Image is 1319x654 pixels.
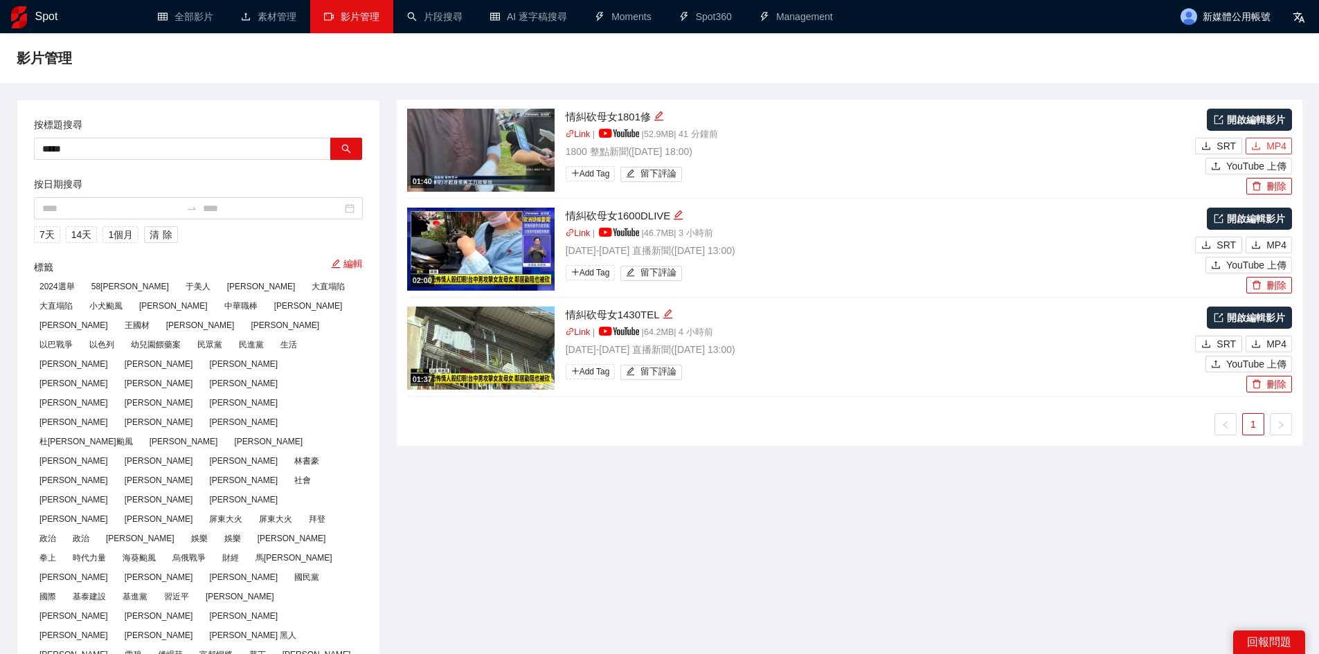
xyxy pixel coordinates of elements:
[566,166,616,181] span: Add Tag
[11,6,27,28] img: logo
[1242,413,1264,435] li: 1
[1277,421,1285,429] span: right
[1201,339,1211,350] span: download
[1201,141,1211,152] span: download
[233,337,269,352] span: 民進黨
[84,298,128,314] span: 小犬颱風
[119,570,199,585] span: [PERSON_NAME]
[34,608,114,624] span: [PERSON_NAME]
[204,376,283,391] span: [PERSON_NAME]
[1221,421,1230,429] span: left
[34,453,114,469] span: [PERSON_NAME]
[1195,336,1242,352] button: downloadSRT
[34,337,78,352] span: 以巴戰爭
[1226,356,1286,372] span: YouTube 上傳
[341,11,379,22] span: 影片管理
[566,342,1192,357] p: [DATE]-[DATE] 直播新聞 ( [DATE] 13:00 )
[1246,277,1292,293] button: delete刪除
[186,203,197,214] span: swap-right
[1266,237,1286,253] span: MP4
[275,337,303,352] span: 生活
[407,307,555,390] img: 767f2239-8c81-4c81-b689-e8fa8536132f.jpg
[1246,336,1292,352] button: downloadMP4
[34,176,82,192] label: 按日期搜尋
[1217,336,1236,352] span: SRT
[245,318,325,333] span: [PERSON_NAME]
[1201,240,1211,251] span: download
[204,453,283,469] span: [PERSON_NAME]
[158,11,213,22] a: table全部影片
[117,550,161,565] span: 海葵颱風
[34,570,114,585] span: [PERSON_NAME]
[119,356,199,372] span: [PERSON_NAME]
[663,309,673,319] span: edit
[1214,413,1237,435] li: 上一頁
[34,117,82,132] label: 按標題搜尋
[204,415,283,430] span: [PERSON_NAME]
[159,589,195,604] span: 習近平
[411,275,434,287] div: 02:00
[17,47,72,69] span: 影片管理
[34,279,80,294] span: 2024選舉
[119,492,199,507] span: [PERSON_NAME]
[119,473,199,488] span: [PERSON_NAME]
[186,203,197,214] span: to
[219,298,263,314] span: 中華職棒
[306,279,350,294] span: 大直塌陷
[626,268,635,278] span: edit
[161,318,240,333] span: [PERSON_NAME]
[204,628,302,643] span: [PERSON_NAME] 黑人
[253,511,298,527] span: 屏東大火
[1246,178,1292,194] button: delete刪除
[1251,240,1261,251] span: download
[1211,260,1221,271] span: upload
[1251,339,1261,350] span: download
[269,298,348,314] span: [PERSON_NAME]
[84,337,120,352] span: 以色列
[566,265,616,280] span: Add Tag
[566,243,1192,258] p: [DATE]-[DATE] 直播新聞 ( [DATE] 13:00 )
[119,511,199,527] span: [PERSON_NAME]
[1252,379,1262,390] span: delete
[571,169,580,177] span: plus
[67,550,111,565] span: 時代力量
[289,453,325,469] span: 林書豪
[1214,413,1237,435] button: left
[34,492,114,507] span: [PERSON_NAME]
[34,511,114,527] span: [PERSON_NAME]
[119,628,199,643] span: [PERSON_NAME]
[626,367,635,377] span: edit
[204,473,283,488] span: [PERSON_NAME]
[599,129,639,138] img: yt_logo_rgb_light.a676ea31.png
[566,129,575,138] span: link
[620,365,682,380] button: edit留下評論
[1246,376,1292,392] button: delete刪除
[125,337,186,352] span: 幼兒園餵藥案
[620,167,682,182] button: edit留下評論
[599,327,639,336] img: yt_logo_rgb_light.a676ea31.png
[217,550,244,565] span: 財經
[599,228,639,237] img: yt_logo_rgb_light.a676ea31.png
[204,356,283,372] span: [PERSON_NAME]
[1252,181,1262,192] span: delete
[566,307,1192,323] div: 情糾砍母女1430TEL
[117,589,153,604] span: 基進黨
[1214,115,1223,125] span: export
[1246,138,1292,154] button: downloadMP4
[1181,8,1197,25] img: avatar
[566,129,591,139] a: linkLink
[102,226,138,243] button: 1個月
[566,128,1192,142] p: | | 52.9 MB | 41 分鐘前
[1211,359,1221,370] span: upload
[1207,307,1292,329] a: 開啟編輯影片
[228,434,308,449] span: [PERSON_NAME]
[119,453,199,469] span: [PERSON_NAME]
[331,259,341,269] span: edit
[303,511,331,527] span: 拜登
[1270,413,1292,435] li: 下一頁
[86,279,174,294] span: 58[PERSON_NAME]
[204,570,283,585] span: [PERSON_NAME]
[34,356,114,372] span: [PERSON_NAME]
[673,208,683,224] div: 編輯
[331,258,363,269] a: 編輯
